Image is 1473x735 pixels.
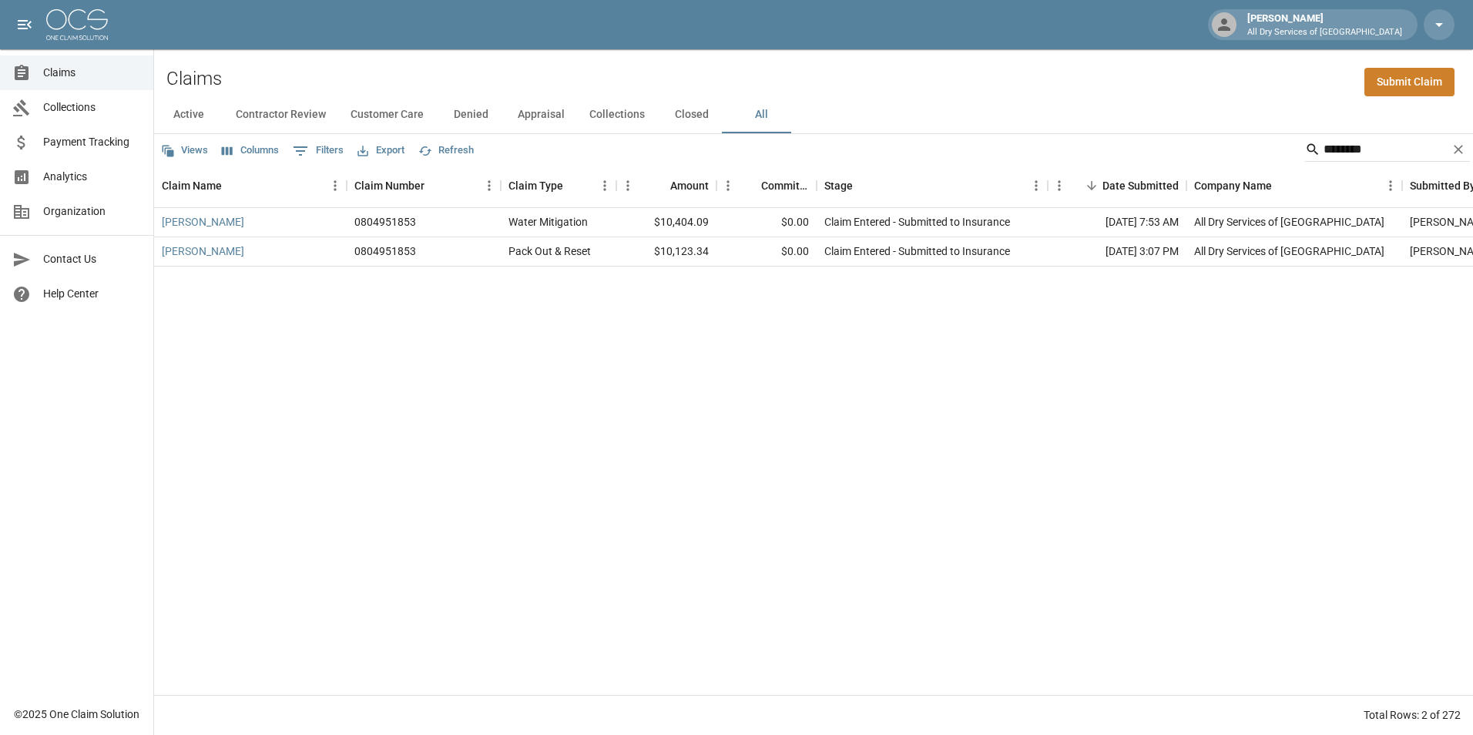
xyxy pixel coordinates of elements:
[218,139,283,163] button: Select columns
[1247,26,1402,39] p: All Dry Services of [GEOGRAPHIC_DATA]
[1379,174,1402,197] button: Menu
[1102,164,1179,207] div: Date Submitted
[436,96,505,133] button: Denied
[354,243,416,259] div: 0804951853
[616,237,716,267] div: $10,123.34
[853,175,874,196] button: Sort
[1048,208,1186,237] div: [DATE] 7:53 AM
[9,9,40,40] button: open drawer
[154,96,1473,133] div: dynamic tabs
[324,174,347,197] button: Menu
[154,164,347,207] div: Claim Name
[1241,11,1408,39] div: [PERSON_NAME]
[1081,175,1102,196] button: Sort
[1272,175,1293,196] button: Sort
[43,134,141,150] span: Payment Tracking
[501,164,616,207] div: Claim Type
[43,65,141,81] span: Claims
[577,96,657,133] button: Collections
[508,214,588,230] div: Water Mitigation
[223,96,338,133] button: Contractor Review
[824,243,1010,259] div: Claim Entered - Submitted to Insurance
[43,286,141,302] span: Help Center
[1194,243,1384,259] div: All Dry Services of Atlanta
[157,139,212,163] button: Views
[1194,164,1272,207] div: Company Name
[1025,174,1048,197] button: Menu
[657,96,726,133] button: Closed
[1048,237,1186,267] div: [DATE] 3:07 PM
[1364,707,1461,723] div: Total Rows: 2 of 272
[14,706,139,722] div: © 2025 One Claim Solution
[824,214,1010,230] div: Claim Entered - Submitted to Insurance
[1364,68,1455,96] a: Submit Claim
[478,174,501,197] button: Menu
[616,208,716,237] div: $10,404.09
[43,203,141,220] span: Organization
[166,68,222,90] h2: Claims
[716,208,817,237] div: $0.00
[824,164,853,207] div: Stage
[1305,137,1470,165] div: Search
[1194,214,1384,230] div: All Dry Services of Atlanta
[817,164,1048,207] div: Stage
[338,96,436,133] button: Customer Care
[354,139,408,163] button: Export
[1186,164,1402,207] div: Company Name
[740,175,761,196] button: Sort
[424,175,446,196] button: Sort
[43,99,141,116] span: Collections
[162,214,244,230] a: [PERSON_NAME]
[354,164,424,207] div: Claim Number
[761,164,809,207] div: Committed Amount
[1048,174,1071,197] button: Menu
[616,174,639,197] button: Menu
[43,169,141,185] span: Analytics
[43,251,141,267] span: Contact Us
[162,243,244,259] a: [PERSON_NAME]
[354,214,416,230] div: 0804951853
[649,175,670,196] button: Sort
[1447,138,1470,161] button: Clear
[46,9,108,40] img: ocs-logo-white-transparent.png
[593,174,616,197] button: Menu
[162,164,222,207] div: Claim Name
[508,243,591,259] div: Pack Out & Reset
[414,139,478,163] button: Refresh
[508,164,563,207] div: Claim Type
[505,96,577,133] button: Appraisal
[563,175,585,196] button: Sort
[716,237,817,267] div: $0.00
[716,174,740,197] button: Menu
[616,164,716,207] div: Amount
[347,164,501,207] div: Claim Number
[716,164,817,207] div: Committed Amount
[726,96,796,133] button: All
[222,175,243,196] button: Sort
[1048,164,1186,207] div: Date Submitted
[154,96,223,133] button: Active
[670,164,709,207] div: Amount
[289,139,347,163] button: Show filters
